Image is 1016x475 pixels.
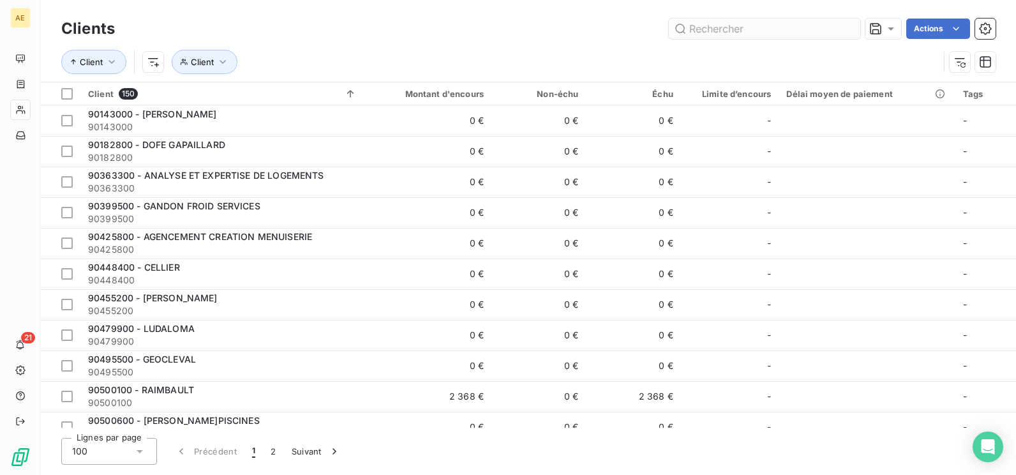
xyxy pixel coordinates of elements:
button: Précédent [167,438,244,465]
td: 0 € [491,381,586,412]
td: 2 368 € [586,381,680,412]
span: 90448400 - CELLIER [88,262,180,273]
td: 0 € [586,320,680,351]
span: - [767,390,771,403]
td: 0 € [586,259,680,289]
span: - [767,359,771,372]
div: Limite d’encours [689,89,772,99]
td: 0 € [364,105,491,136]
span: - [963,268,967,279]
td: 0 € [364,259,491,289]
span: - [963,329,967,340]
td: 0 € [364,351,491,381]
div: Open Intercom Messenger [973,432,1003,462]
td: 0 € [491,197,586,228]
button: 1 [244,438,263,465]
span: - [963,299,967,310]
td: 0 € [586,105,680,136]
span: - [963,237,967,248]
td: 0 € [586,136,680,167]
td: 0 € [586,289,680,320]
td: 0 € [364,228,491,259]
span: 90448400 [88,274,357,287]
button: Client [61,50,126,74]
span: 90182800 - DOFE GAPAILLARD [88,139,225,150]
button: Actions [906,19,970,39]
span: 90425800 - AGENCEMENT CREATION MENUISERIE [88,231,312,242]
button: Client [172,50,237,74]
span: Client [80,57,103,67]
td: 0 € [491,412,586,442]
span: - [767,421,771,434]
button: Suivant [284,438,348,465]
td: 0 € [491,320,586,351]
h3: Clients [61,17,115,40]
td: 0 € [491,136,586,167]
td: 0 € [491,105,586,136]
span: 90479900 - LUDALOMA [88,323,195,334]
span: - [767,329,771,342]
td: 0 € [586,197,680,228]
span: 90500600 [88,427,357,440]
div: Non-échu [499,89,578,99]
td: 0 € [491,167,586,197]
span: - [963,207,967,218]
div: Échu [594,89,673,99]
td: 0 € [586,412,680,442]
span: 90500100 - RAIMBAULT [88,384,194,395]
span: - [767,176,771,188]
span: - [767,298,771,311]
span: - [963,115,967,126]
span: 100 [72,445,87,458]
td: 0 € [586,228,680,259]
span: 90455200 [88,305,357,317]
div: Délai moyen de paiement [786,89,947,99]
div: AE [10,8,31,28]
span: - [963,360,967,371]
span: - [963,176,967,187]
td: 0 € [364,197,491,228]
span: - [767,206,771,219]
td: 0 € [586,167,680,197]
td: 0 € [491,259,586,289]
span: - [767,145,771,158]
td: 0 € [364,412,491,442]
span: 90399500 - GANDON FROID SERVICES [88,200,260,211]
span: Client [88,89,114,99]
span: 90143000 [88,121,357,133]
div: Tags [963,89,1008,99]
span: 90500100 [88,396,357,409]
span: 90363300 - ANALYSE ET EXPERTISE DE LOGEMENTS [88,170,324,181]
span: 90500600 - [PERSON_NAME]PISCINES [88,415,260,426]
td: 0 € [364,167,491,197]
div: Montant d'encours [372,89,484,99]
td: 0 € [586,351,680,381]
span: 90363300 [88,182,357,195]
span: - [963,146,967,156]
span: 150 [119,88,138,100]
input: Rechercher [669,19,860,39]
span: - [767,114,771,127]
td: 2 368 € [364,381,491,412]
span: 90425800 [88,243,357,256]
span: 90399500 [88,213,357,225]
span: 21 [21,332,35,343]
span: - [767,268,771,280]
span: 90455200 - [PERSON_NAME] [88,292,218,303]
td: 0 € [364,289,491,320]
span: 90182800 [88,151,357,164]
span: - [963,421,967,432]
button: 2 [263,438,283,465]
td: 0 € [491,289,586,320]
span: 90143000 - [PERSON_NAME] [88,109,217,119]
span: 90495500 - GEOCLEVAL [88,354,196,365]
td: 0 € [491,351,586,381]
td: 0 € [491,228,586,259]
span: Client [191,57,214,67]
td: 0 € [364,136,491,167]
span: - [767,237,771,250]
span: - [963,391,967,402]
td: 0 € [364,320,491,351]
span: 90479900 [88,335,357,348]
span: 1 [252,445,255,458]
